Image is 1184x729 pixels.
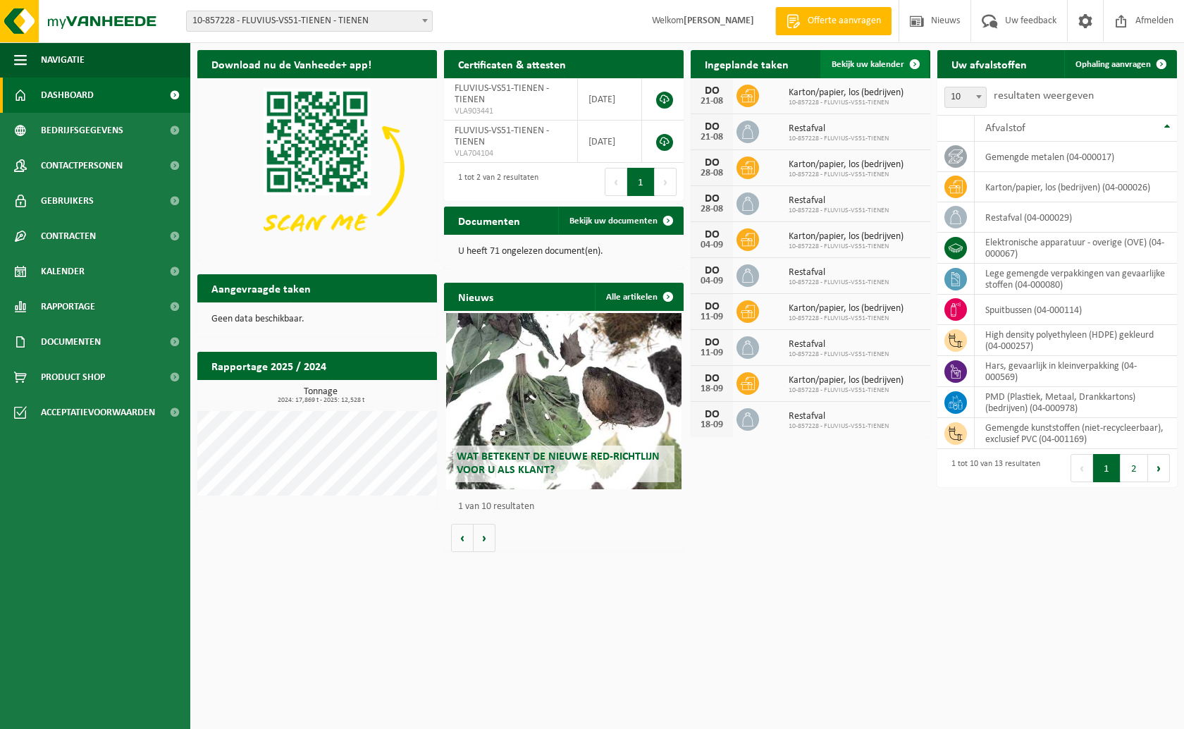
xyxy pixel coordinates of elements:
td: gemengde kunststoffen (niet-recycleerbaar), exclusief PVC (04-001169) [975,418,1177,449]
div: 11-09 [698,312,726,322]
span: Restafval [789,267,889,278]
span: Bekijk uw documenten [569,216,658,226]
a: Ophaling aanvragen [1064,50,1176,78]
h3: Tonnage [204,387,437,404]
span: 10-857228 - FLUVIUS-VS51-TIENEN [789,350,889,359]
div: 28-08 [698,204,726,214]
td: PMD (Plastiek, Metaal, Drankkartons) (bedrijven) (04-000978) [975,387,1177,418]
span: 10-857228 - FLUVIUS-VS51-TIENEN [789,278,889,287]
div: DO [698,121,726,133]
span: 10-857228 - FLUVIUS-VS51-TIENEN [789,99,904,107]
span: Offerte aanvragen [804,14,884,28]
strong: [PERSON_NAME] [684,16,754,26]
span: 10-857228 - FLUVIUS-VS51-TIENEN - TIENEN [186,11,433,32]
span: Karton/papier, los (bedrijven) [789,231,904,243]
span: 10 [944,87,987,108]
span: Restafval [789,339,889,350]
span: Karton/papier, los (bedrijven) [789,159,904,171]
h2: Nieuws [444,283,507,310]
p: 1 van 10 resultaten [458,502,677,512]
div: DO [698,409,726,420]
td: gemengde metalen (04-000017) [975,142,1177,172]
button: Previous [605,168,627,196]
button: Volgende [474,524,495,552]
span: Rapportage [41,289,95,324]
h2: Rapportage 2025 / 2024 [197,352,340,379]
div: 18-09 [698,384,726,394]
a: Alle artikelen [595,283,682,311]
span: 10-857228 - FLUVIUS-VS51-TIENEN [789,422,889,431]
td: elektronische apparatuur - overige (OVE) (04-000067) [975,233,1177,264]
button: 2 [1121,454,1148,482]
div: 04-09 [698,240,726,250]
span: Dashboard [41,78,94,113]
span: 10-857228 - FLUVIUS-VS51-TIENEN [789,135,889,143]
span: Karton/papier, los (bedrijven) [789,87,904,99]
span: Afvalstof [985,123,1025,134]
span: Bedrijfsgegevens [41,113,123,148]
h2: Uw afvalstoffen [937,50,1041,78]
h2: Aangevraagde taken [197,274,325,302]
span: 10-857228 - FLUVIUS-VS51-TIENEN - TIENEN [187,11,432,31]
td: restafval (04-000029) [975,202,1177,233]
td: [DATE] [578,121,642,163]
label: resultaten weergeven [994,90,1094,102]
span: 10-857228 - FLUVIUS-VS51-TIENEN [789,314,904,323]
p: Geen data beschikbaar. [211,314,423,324]
span: Documenten [41,324,101,360]
a: Bekijk rapportage [332,379,436,408]
span: Wat betekent de nieuwe RED-richtlijn voor u als klant? [457,451,660,476]
a: Offerte aanvragen [775,7,892,35]
span: 10-857228 - FLUVIUS-VS51-TIENEN [789,243,904,251]
span: Karton/papier, los (bedrijven) [789,375,904,386]
td: hars, gevaarlijk in kleinverpakking (04-000569) [975,356,1177,387]
span: 10-857228 - FLUVIUS-VS51-TIENEN [789,207,889,215]
span: 10 [945,87,986,107]
h2: Documenten [444,207,534,234]
div: DO [698,265,726,276]
span: Restafval [789,411,889,422]
td: karton/papier, los (bedrijven) (04-000026) [975,172,1177,202]
a: Bekijk uw kalender [820,50,929,78]
div: DO [698,229,726,240]
td: spuitbussen (04-000114) [975,295,1177,325]
a: Wat betekent de nieuwe RED-richtlijn voor u als klant? [446,313,681,489]
div: DO [698,193,726,204]
div: 1 tot 10 van 13 resultaten [944,453,1040,484]
span: Karton/papier, los (bedrijven) [789,303,904,314]
button: Vorige [451,524,474,552]
a: Bekijk uw documenten [558,207,682,235]
span: FLUVIUS-VS51-TIENEN - TIENEN [455,83,549,105]
span: 10-857228 - FLUVIUS-VS51-TIENEN [789,386,904,395]
p: U heeft 71 ongelezen document(en). [458,247,670,257]
span: Navigatie [41,42,85,78]
button: Next [655,168,677,196]
img: Download de VHEPlus App [197,78,437,258]
h2: Ingeplande taken [691,50,803,78]
button: Previous [1071,454,1093,482]
span: Kalender [41,254,85,289]
td: [DATE] [578,78,642,121]
div: 18-09 [698,420,726,430]
span: Ophaling aanvragen [1075,60,1151,69]
h2: Certificaten & attesten [444,50,580,78]
div: DO [698,301,726,312]
div: 1 tot 2 van 2 resultaten [451,166,538,197]
button: Next [1148,454,1170,482]
button: 1 [1093,454,1121,482]
div: DO [698,157,726,169]
span: Product Shop [41,360,105,395]
span: VLA704104 [455,148,567,159]
span: FLUVIUS-VS51-TIENEN - TIENEN [455,125,549,147]
span: Restafval [789,195,889,207]
span: Contracten [41,219,96,254]
span: 10-857228 - FLUVIUS-VS51-TIENEN [789,171,904,179]
div: DO [698,337,726,348]
div: 04-09 [698,276,726,286]
button: 1 [627,168,655,196]
td: lege gemengde verpakkingen van gevaarlijke stoffen (04-000080) [975,264,1177,295]
span: Acceptatievoorwaarden [41,395,155,430]
span: 2024: 17,869 t - 2025: 12,528 t [204,397,437,404]
span: Contactpersonen [41,148,123,183]
span: Gebruikers [41,183,94,219]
